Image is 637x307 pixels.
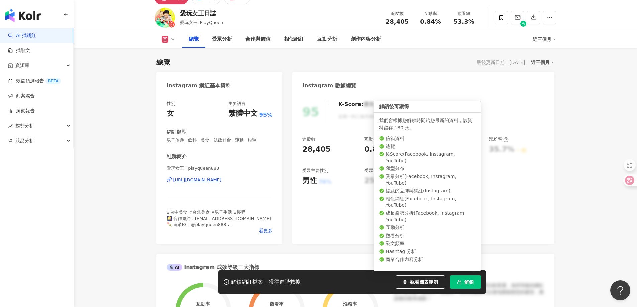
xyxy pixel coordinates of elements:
div: 總覽 [156,58,170,67]
div: 男性 [302,176,317,186]
div: 受眾主要年齡 [364,168,391,174]
div: 網紅類型 [167,129,187,136]
div: 互動分析 [317,35,337,43]
div: Instagram 數據總覽 [302,82,356,89]
span: 看更多 [259,228,272,234]
div: Instagram 網紅基本資料 [167,82,231,89]
a: 找貼文 [8,47,30,54]
li: 類型分布 [379,165,475,172]
a: 洞察報告 [8,108,35,114]
span: 趨勢分析 [15,118,34,133]
div: 近三個月 [531,58,554,67]
li: 相似網紅 ( Facebook, Instagram, YouTube ) [379,196,475,209]
li: 觀看分析 [379,233,475,239]
li: 發文頻率 [379,240,475,247]
div: 主要語言 [228,101,246,107]
span: 53.3% [453,18,474,25]
a: [URL][DOMAIN_NAME] [167,177,273,183]
button: 解鎖 [450,275,481,289]
div: 觀看率 [451,10,477,17]
div: 追蹤數 [385,10,410,17]
li: 受眾分析 ( Facebook, Instagram, YouTube ) [379,173,475,186]
span: rise [8,124,13,128]
div: 總覽 [189,35,199,43]
li: 商業合作內容分析 [379,256,475,263]
div: 我們會根據您解鎖時間給您最新的資料，該資料留存 180 天。 [379,117,475,131]
span: #台中美食 #台北美食 #親子生活 #團購 🎑 合作邀約：[EMAIL_ADDRESS][DOMAIN_NAME] 🍡 追蹤IG：@playqueen888 🍨 追蹤FB：愛玩女王日誌 🍾 追蹤... [167,210,271,245]
div: 社群簡介 [167,153,187,160]
div: 相似網紅 [284,35,304,43]
li: 信箱資料 [379,135,475,142]
li: 成長趨勢分析 ( Facebook, Instagram, YouTube ) [379,210,475,223]
span: 愛玩女王 | playqueen888 [167,165,273,171]
div: 繁體中文 [228,108,258,119]
div: 漲粉率 [489,136,509,142]
div: 互動率 [418,10,443,17]
li: Hashtag 分析 [379,248,475,255]
div: 互動率 [364,136,384,142]
div: 解鎖網紅檔案，獲得進階數據 [231,279,301,286]
img: logo [5,9,41,22]
div: Instagram 成效等級三大指標 [167,264,259,271]
div: 女 [167,108,174,119]
div: 合作與價值 [245,35,271,43]
div: 觀看率 [270,301,284,307]
span: 資源庫 [15,58,29,73]
div: 愛玩女王日誌 [180,9,223,17]
a: 效益預測報告BETA [8,78,61,84]
div: 最後更新日期：[DATE] [476,60,525,65]
li: 提及的品牌與網紅 ( Instagram ) [379,188,475,194]
span: 28,405 [386,18,409,25]
div: 創作內容分析 [351,35,381,43]
div: K-Score : [338,101,381,108]
span: 解鎖 [464,279,474,285]
div: 性別 [167,101,175,107]
div: 受眾分析 [212,35,232,43]
div: 受眾主要性別 [302,168,328,174]
div: 互動率 [196,301,210,307]
span: 0.84% [420,18,441,25]
div: 追蹤數 [302,136,315,142]
span: 95% [259,111,272,119]
img: KOL Avatar [155,8,175,28]
div: 近三個月 [533,34,556,45]
li: K-Score ( Facebook, Instagram, YouTube ) [379,151,475,164]
a: searchAI 找網紅 [8,32,36,39]
div: [URL][DOMAIN_NAME] [173,177,222,183]
button: 觀看圖表範例 [396,275,445,289]
span: 親子旅遊 · 飲料 · 美食 · 法政社會 · 運動 · 旅遊 [167,137,273,143]
li: 總覽 [379,143,475,150]
li: 互動分析 [379,224,475,231]
span: 觀看圖表範例 [410,279,438,285]
div: AI [167,264,183,271]
div: 0.84% [364,144,390,155]
div: 28,405 [302,144,331,155]
a: 商案媒合 [8,93,35,99]
span: 競品分析 [15,133,34,148]
div: 解鎖後可獲得 [374,101,481,113]
div: 漲粉率 [343,301,357,307]
span: 愛玩女王, PlayQueen [180,20,223,25]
